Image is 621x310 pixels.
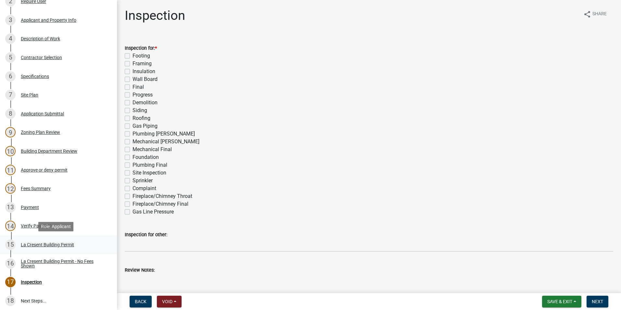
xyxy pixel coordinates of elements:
label: Plumbing Final [133,161,167,169]
div: 11 [5,165,16,175]
label: Fireplace/Chimney Throat [133,192,192,200]
label: Review Notes: [125,268,155,273]
span: Share [592,10,607,18]
div: 17 [5,277,16,287]
div: Contractor Selection [21,55,62,60]
div: 7 [5,90,16,100]
div: 10 [5,146,16,156]
span: Back [135,299,146,304]
div: 18 [5,296,16,306]
div: 13 [5,202,16,213]
div: Approve or deny permit [21,168,68,172]
div: 16 [5,258,16,269]
label: Roofing [133,114,150,122]
div: 14 [5,221,16,231]
div: La Cresent Building Permit - No Fees Shown [21,259,107,268]
label: Demolition [133,99,158,107]
div: 9 [5,127,16,137]
label: Mechanical [PERSON_NAME] [133,138,199,146]
div: 3 [5,15,16,25]
label: Foundation [133,153,159,161]
label: Gas Piping [133,122,158,130]
div: La Cresent Building Permit [21,242,74,247]
label: Final [133,83,144,91]
div: Applicant and Property Info [21,18,76,22]
div: 8 [5,109,16,119]
button: Void [157,296,182,307]
div: Application Submittal [21,111,64,116]
label: Mechanical Final [133,146,172,153]
div: Zoning Plan Review [21,130,60,135]
label: Footing [133,52,150,60]
div: Site Plan [21,93,38,97]
button: Next [587,296,608,307]
button: Back [130,296,152,307]
label: Sprinkler [133,177,153,185]
label: Inspection for: [125,46,157,51]
label: Siding [133,107,147,114]
label: Complaint [133,185,156,192]
button: Save & Exit [542,296,581,307]
label: Insulation [133,68,155,75]
div: Inspection [21,280,42,284]
i: share [583,10,591,18]
div: Description of Work [21,36,60,41]
span: Save & Exit [547,299,572,304]
div: Verify Payment [21,224,52,228]
div: Role: Applicant [38,222,73,231]
label: Wall Board [133,75,158,83]
label: Inspection for other: [125,233,167,237]
label: Site Inspection [133,169,166,177]
span: Next [592,299,603,304]
div: 5 [5,52,16,63]
div: Payment [21,205,39,210]
div: 6 [5,71,16,82]
div: Building Department Review [21,149,77,153]
label: Gas Line Pressure [133,208,174,216]
label: Plumbing [PERSON_NAME] [133,130,195,138]
div: 15 [5,239,16,250]
span: Void [162,299,172,304]
label: Fireplace/Chimney Final [133,200,188,208]
label: Framing [133,60,152,68]
div: Specifications [21,74,49,79]
label: Progress [133,91,153,99]
div: 4 [5,33,16,44]
div: Fees Summary [21,186,51,191]
div: 12 [5,183,16,194]
button: shareShare [578,8,612,20]
h1: Inspection [125,8,185,23]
